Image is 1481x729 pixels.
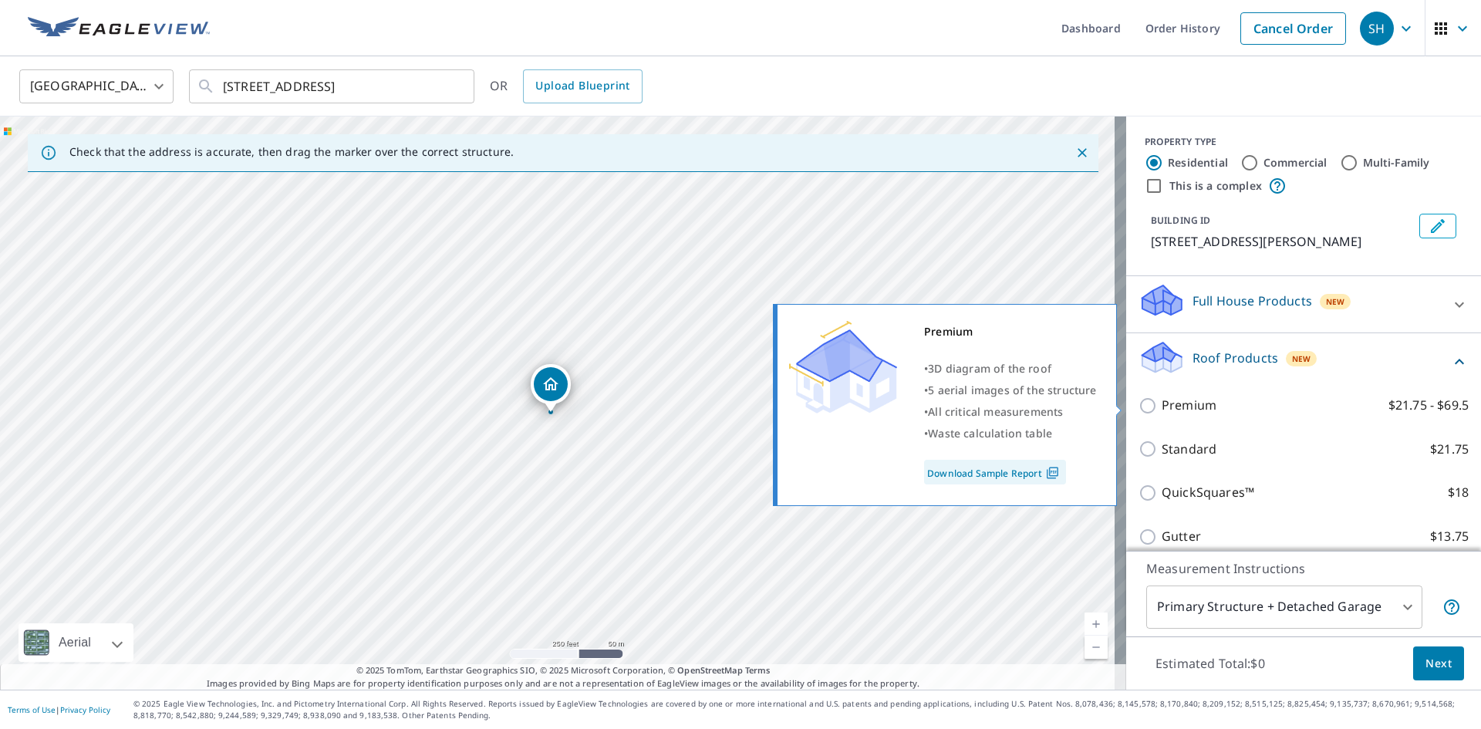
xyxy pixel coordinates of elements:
[535,76,629,96] span: Upload Blueprint
[1240,12,1346,45] a: Cancel Order
[928,361,1051,376] span: 3D diagram of the roof
[924,423,1097,444] div: •
[1360,12,1394,46] div: SH
[1430,527,1469,546] p: $13.75
[1442,598,1461,616] span: Your report will include the primary structure and a detached garage if one exists.
[924,358,1097,380] div: •
[19,623,133,662] div: Aerial
[1151,232,1413,251] p: [STREET_ADDRESS][PERSON_NAME]
[356,664,771,677] span: © 2025 TomTom, Earthstar Geographics SIO, © 2025 Microsoft Corporation, ©
[928,383,1096,397] span: 5 aerial images of the structure
[924,460,1066,484] a: Download Sample Report
[1162,396,1216,415] p: Premium
[1193,349,1278,367] p: Roof Products
[1139,339,1469,383] div: Roof ProductsNew
[1425,654,1452,673] span: Next
[523,69,642,103] a: Upload Blueprint
[1072,143,1092,163] button: Close
[69,145,514,159] p: Check that the address is accurate, then drag the marker over the correct structure.
[223,65,443,108] input: Search by address or latitude-longitude
[54,623,96,662] div: Aerial
[745,664,771,676] a: Terms
[677,664,742,676] a: OpenStreetMap
[928,426,1052,440] span: Waste calculation table
[1388,396,1469,415] p: $21.75 - $69.5
[60,704,110,715] a: Privacy Policy
[8,704,56,715] a: Terms of Use
[1430,440,1469,459] p: $21.75
[1085,636,1108,659] a: Current Level 17, Zoom Out
[1413,646,1464,681] button: Next
[1143,646,1277,680] p: Estimated Total: $0
[789,321,897,413] img: Premium
[924,380,1097,401] div: •
[133,698,1473,721] p: © 2025 Eagle View Technologies, Inc. and Pictometry International Corp. All Rights Reserved. Repo...
[531,364,571,412] div: Dropped pin, building 1, Residential property, 52 Austin Rd Alton Bay, NH 03810
[19,65,174,108] div: [GEOGRAPHIC_DATA]
[1146,586,1422,629] div: Primary Structure + Detached Garage
[1162,527,1201,546] p: Gutter
[1263,155,1328,170] label: Commercial
[28,17,210,40] img: EV Logo
[924,401,1097,423] div: •
[1042,466,1063,480] img: Pdf Icon
[1085,613,1108,636] a: Current Level 17, Zoom In
[1419,214,1456,238] button: Edit building 1
[490,69,643,103] div: OR
[928,404,1063,419] span: All critical measurements
[1363,155,1430,170] label: Multi-Family
[1162,440,1216,459] p: Standard
[1326,295,1345,308] span: New
[1292,353,1311,365] span: New
[8,705,110,714] p: |
[1193,292,1312,310] p: Full House Products
[1151,214,1210,227] p: BUILDING ID
[1162,483,1254,502] p: QuickSquares™
[1169,178,1262,194] label: This is a complex
[924,321,1097,343] div: Premium
[1146,559,1461,578] p: Measurement Instructions
[1168,155,1228,170] label: Residential
[1145,135,1462,149] div: PROPERTY TYPE
[1139,282,1469,326] div: Full House ProductsNew
[1448,483,1469,502] p: $18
